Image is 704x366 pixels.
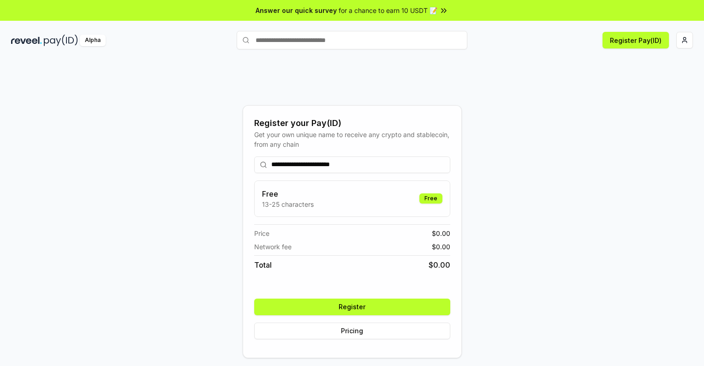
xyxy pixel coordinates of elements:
[254,323,450,339] button: Pricing
[256,6,337,15] span: Answer our quick survey
[262,199,314,209] p: 13-25 characters
[432,242,450,252] span: $ 0.00
[254,117,450,130] div: Register your Pay(ID)
[80,35,106,46] div: Alpha
[432,228,450,238] span: $ 0.00
[44,35,78,46] img: pay_id
[254,299,450,315] button: Register
[11,35,42,46] img: reveel_dark
[254,242,292,252] span: Network fee
[254,130,450,149] div: Get your own unique name to receive any crypto and stablecoin, from any chain
[339,6,437,15] span: for a chance to earn 10 USDT 📝
[262,188,314,199] h3: Free
[603,32,669,48] button: Register Pay(ID)
[419,193,442,204] div: Free
[254,228,269,238] span: Price
[254,259,272,270] span: Total
[429,259,450,270] span: $ 0.00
